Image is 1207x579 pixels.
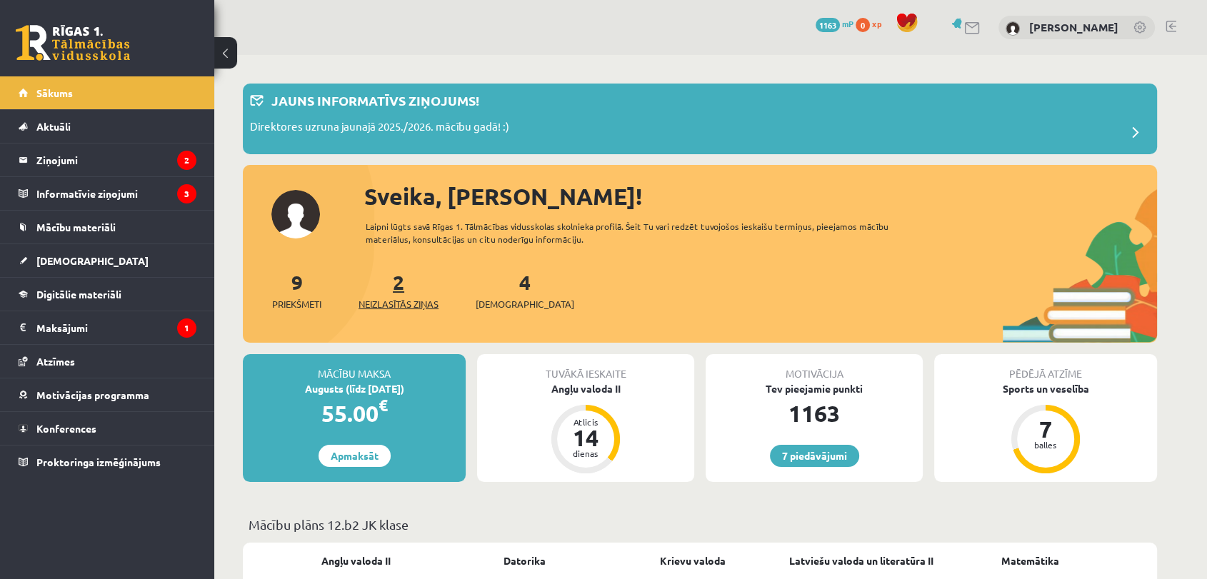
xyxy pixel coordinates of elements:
div: Tuvākā ieskaite [477,354,694,381]
div: Sports un veselība [934,381,1157,396]
p: Direktores uzruna jaunajā 2025./2026. mācību gadā! :) [250,119,509,139]
a: Angļu valoda II Atlicis 14 dienas [477,381,694,475]
a: 2Neizlasītās ziņas [359,269,439,311]
a: Atzīmes [19,345,196,378]
span: mP [842,18,853,29]
legend: Informatīvie ziņojumi [36,177,196,210]
a: Informatīvie ziņojumi3 [19,177,196,210]
a: 9Priekšmeti [272,269,321,311]
span: Proktoringa izmēģinājums [36,455,161,468]
span: Priekšmeti [272,297,321,311]
div: 7 [1024,418,1067,440]
span: [DEMOGRAPHIC_DATA] [476,297,574,311]
i: 1 [177,318,196,338]
div: Augusts (līdz [DATE]) [243,381,466,396]
legend: Ziņojumi [36,144,196,176]
span: Mācību materiāli [36,221,116,233]
span: Digitālie materiāli [36,288,121,301]
span: [DEMOGRAPHIC_DATA] [36,254,149,267]
span: 1163 [816,18,840,32]
img: Dana Maderniece [1006,21,1020,36]
p: Mācību plāns 12.b2 JK klase [249,515,1151,534]
a: [PERSON_NAME] [1029,20,1118,34]
span: € [379,395,388,416]
a: Sākums [19,76,196,109]
a: 0 xp [856,18,888,29]
a: Latviešu valoda un literatūra II [789,553,933,568]
a: Motivācijas programma [19,378,196,411]
a: Datorika [504,553,546,568]
a: Matemātika [1001,553,1059,568]
a: Proktoringa izmēģinājums [19,445,196,478]
i: 3 [177,184,196,203]
a: Sports un veselība 7 balles [934,381,1157,475]
div: Motivācija [706,354,923,381]
div: Tev pieejamie punkti [706,381,923,396]
div: Angļu valoda II [477,381,694,396]
i: 2 [177,151,196,170]
div: 14 [564,426,607,449]
a: 1163 mP [816,18,853,29]
div: Sveika, [PERSON_NAME]! [364,179,1157,213]
a: Mācību materiāli [19,211,196,243]
div: Mācību maksa [243,354,466,381]
span: Neizlasītās ziņas [359,297,439,311]
a: Maksājumi1 [19,311,196,344]
div: balles [1024,440,1067,449]
a: Krievu valoda [660,553,726,568]
a: Rīgas 1. Tālmācības vidusskola [16,25,130,61]
span: Sākums [36,86,73,99]
a: [DEMOGRAPHIC_DATA] [19,244,196,277]
a: Jauns informatīvs ziņojums! Direktores uzruna jaunajā 2025./2026. mācību gadā! :) [250,91,1150,147]
div: 1163 [706,396,923,431]
span: Motivācijas programma [36,388,149,401]
div: Atlicis [564,418,607,426]
a: Aktuāli [19,110,196,143]
span: Aktuāli [36,120,71,133]
a: Angļu valoda II [321,553,391,568]
a: 4[DEMOGRAPHIC_DATA] [476,269,574,311]
span: xp [872,18,881,29]
a: Apmaksāt [319,445,391,467]
p: Jauns informatīvs ziņojums! [271,91,479,110]
legend: Maksājumi [36,311,196,344]
span: Konferences [36,422,96,435]
a: Ziņojumi2 [19,144,196,176]
span: 0 [856,18,870,32]
a: 7 piedāvājumi [770,445,859,467]
div: Pēdējā atzīme [934,354,1157,381]
a: Konferences [19,412,196,445]
div: Laipni lūgts savā Rīgas 1. Tālmācības vidusskolas skolnieka profilā. Šeit Tu vari redzēt tuvojošo... [366,220,914,246]
div: 55.00 [243,396,466,431]
a: Digitālie materiāli [19,278,196,311]
span: Atzīmes [36,355,75,368]
div: dienas [564,449,607,458]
